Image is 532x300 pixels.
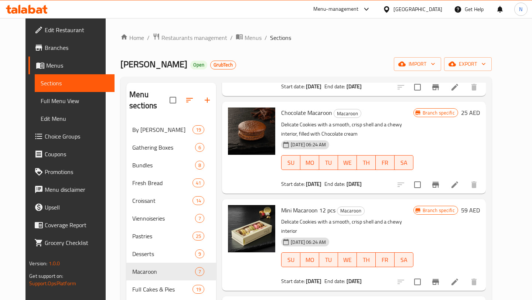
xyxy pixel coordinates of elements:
[126,174,216,192] div: Fresh Bread41
[306,179,321,189] b: [DATE]
[132,161,195,170] span: Bundles
[28,234,114,252] a: Grocery Checklist
[195,268,204,275] span: 7
[420,109,458,116] span: Branch specific
[360,157,373,168] span: TH
[45,238,108,247] span: Grocery Checklist
[132,285,192,294] span: Full Cakes & Pies
[126,139,216,156] div: Gathering Boxes6
[126,245,216,263] div: Desserts9
[120,33,144,42] a: Home
[126,227,216,245] div: Pastries25
[161,33,227,42] span: Restaurants management
[319,252,338,267] button: TU
[450,277,459,286] a: Edit menu item
[360,255,373,265] span: TH
[341,255,354,265] span: WE
[400,59,435,69] span: import
[324,276,345,286] span: End date:
[45,25,108,34] span: Edit Restaurant
[195,250,204,258] span: 9
[319,155,338,170] button: TU
[300,252,319,267] button: MO
[132,178,192,187] span: Fresh Bread
[270,33,291,42] span: Sections
[126,263,216,280] div: Macaroon7
[195,143,204,152] div: items
[132,196,192,205] div: Croissant
[324,82,345,91] span: End date:
[28,21,114,39] a: Edit Restaurant
[190,61,207,69] div: Open
[427,273,444,291] button: Branch-specific-item
[284,255,297,265] span: SU
[461,205,480,215] h6: 59 AED
[45,132,108,141] span: Choice Groups
[306,82,321,91] b: [DATE]
[427,176,444,194] button: Branch-specific-item
[132,214,195,223] div: Viennoiseries
[192,285,204,294] div: items
[211,62,236,68] span: GrubTech
[120,33,492,42] nav: breadcrumb
[126,121,216,139] div: By [PERSON_NAME]19
[465,273,483,291] button: delete
[28,181,114,198] a: Menu disclaimer
[450,83,459,92] a: Edit menu item
[376,252,395,267] button: FR
[193,180,204,187] span: 41
[450,59,486,69] span: export
[281,276,305,286] span: Start date:
[45,43,108,52] span: Branches
[410,79,425,95] span: Select to update
[35,92,114,110] a: Full Menu View
[281,82,305,91] span: Start date:
[46,61,108,70] span: Menus
[28,198,114,216] a: Upsell
[281,107,332,118] span: Chocolate Macaroon
[195,267,204,276] div: items
[28,163,114,181] a: Promotions
[126,280,216,298] div: Full Cakes & Pies19
[376,155,395,170] button: FR
[41,114,108,123] span: Edit Menu
[281,217,413,236] p: Delicate Cookies with a smooth, crisp shell and a chewy interior
[281,179,305,189] span: Start date:
[126,156,216,174] div: Bundles8
[132,249,195,258] div: Desserts
[35,110,114,127] a: Edit Menu
[313,5,359,14] div: Menu-management
[245,33,262,42] span: Menus
[45,185,108,194] span: Menu disclaimer
[193,233,204,240] span: 25
[338,252,357,267] button: WE
[45,203,108,212] span: Upsell
[420,207,458,214] span: Branch specific
[195,162,204,169] span: 8
[427,78,444,96] button: Branch-specific-item
[132,232,192,241] div: Pastries
[347,82,362,91] b: [DATE]
[288,239,329,246] span: [DATE] 06:24 AM
[444,57,492,71] button: export
[28,39,114,57] a: Branches
[132,125,192,134] div: By Paul
[395,155,413,170] button: SA
[126,209,216,227] div: Viennoiseries7
[228,108,275,155] img: Chocolate Macaroon
[265,33,267,42] li: /
[398,255,410,265] span: SA
[132,267,195,276] span: Macaroon
[236,33,262,42] a: Menus
[147,33,150,42] li: /
[29,279,76,288] a: Support.OpsPlatform
[337,207,364,215] span: Macaroon
[322,157,335,168] span: TU
[334,109,361,118] div: Macaroon
[45,167,108,176] span: Promotions
[41,79,108,88] span: Sections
